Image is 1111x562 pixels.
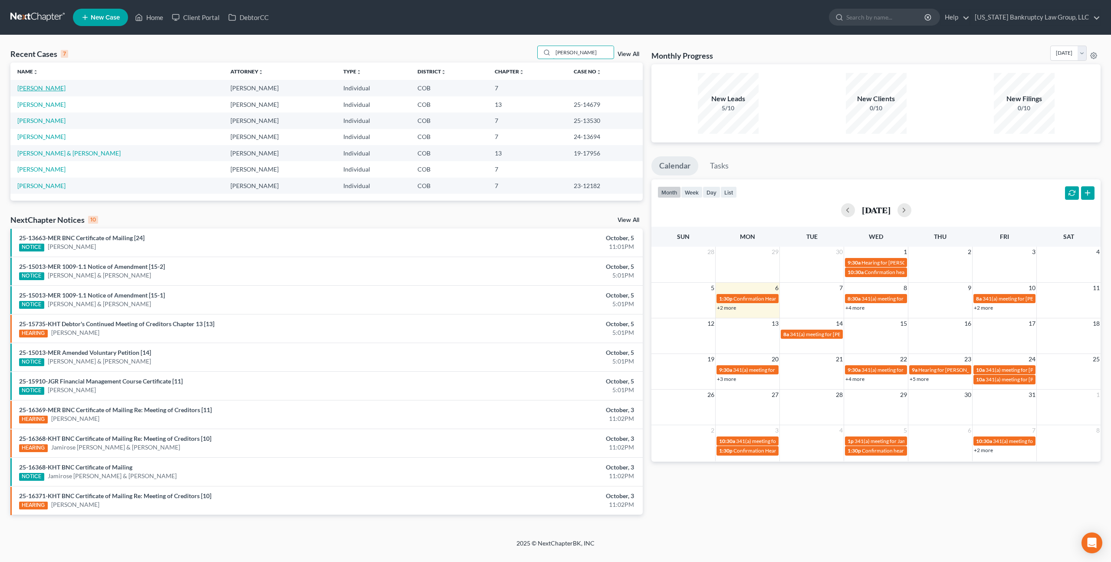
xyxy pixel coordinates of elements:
span: 18 [1092,318,1101,329]
a: 25-13663-MER BNC Certificate of Mailing [24] [19,234,145,241]
span: New Case [91,14,120,21]
a: Jamirose [PERSON_NAME] & [PERSON_NAME] [48,472,177,480]
span: 341(a) meeting for [PERSON_NAME] [733,367,817,373]
a: Tasks [702,156,736,175]
span: Confirmation hearing for [PERSON_NAME] [864,269,963,275]
span: 2 [710,425,715,436]
span: 3 [1031,247,1036,257]
div: 5:01PM [435,386,634,394]
span: 10:30a [976,438,992,444]
a: [PERSON_NAME] [51,414,99,423]
span: Wed [869,233,883,240]
span: 10:30a [719,438,735,444]
div: 11:01PM [435,242,634,251]
span: 17 [1028,318,1036,329]
span: 1:30p [719,447,733,454]
div: October, 3 [435,492,634,500]
span: Confirmation Hearing for [PERSON_NAME] [733,295,833,302]
a: 25-15013-MER 1009-1.1 Notice of Amendment [15-1] [19,291,165,299]
i: unfold_more [441,69,446,75]
div: New Leads [698,94,759,104]
td: 7 [488,112,567,129]
a: +2 more [717,304,736,311]
td: 23-12182 [567,178,643,194]
td: Individual [336,129,411,145]
div: 11:02PM [435,443,634,452]
span: 26 [707,390,715,400]
div: 5:01PM [435,357,634,366]
span: 341(a) meeting for Jamirose [PERSON_NAME] & [PERSON_NAME] [855,438,1006,444]
div: NOTICE [19,272,44,280]
a: Calendar [651,156,698,175]
a: [PERSON_NAME] [51,500,99,509]
div: NOTICE [19,244,44,251]
span: 10 [1028,283,1036,293]
a: Districtunfold_more [417,68,446,75]
span: 8:30a [848,295,861,302]
a: [PERSON_NAME] [48,242,96,251]
div: October, 5 [435,377,634,386]
span: 341(a) meeting for [PERSON_NAME] [983,295,1066,302]
div: NOTICE [19,387,44,395]
button: week [681,186,703,198]
td: 13 [488,96,567,112]
button: list [720,186,737,198]
span: 29 [899,390,908,400]
td: Individual [336,96,411,112]
span: Confirmation hearing for [PERSON_NAME] [862,447,960,454]
a: [PERSON_NAME] & [PERSON_NAME] [17,149,121,157]
a: Case Nounfold_more [574,68,602,75]
div: HEARING [19,330,48,337]
span: 9a [912,367,917,373]
span: 28 [707,247,715,257]
a: Nameunfold_more [17,68,38,75]
div: 11:02PM [435,472,634,480]
a: [PERSON_NAME] [17,84,66,92]
td: 25-14679 [567,96,643,112]
span: 21 [835,354,844,364]
span: 341(a) meeting for [PERSON_NAME] [993,438,1077,444]
span: 341(a) meeting for [PERSON_NAME] [790,331,874,337]
span: 30 [963,390,972,400]
span: Confirmation Hearing for [PERSON_NAME] [733,447,833,454]
td: Individual [336,145,411,161]
a: Attorneyunfold_more [230,68,263,75]
a: [PERSON_NAME] [51,328,99,337]
span: 341(a) meeting for [PERSON_NAME] [736,438,820,444]
a: Chapterunfold_more [495,68,524,75]
span: 13 [771,318,779,329]
span: 341(a) meeting for [PERSON_NAME] [986,367,1069,373]
div: Recent Cases [10,49,68,59]
span: 4 [1095,247,1101,257]
input: Search by name... [553,46,614,59]
div: October, 5 [435,262,634,271]
span: Hearing for [PERSON_NAME] [861,259,929,266]
div: HEARING [19,502,48,509]
div: 5:01PM [435,328,634,337]
button: month [657,186,681,198]
td: COB [411,145,488,161]
span: 23 [963,354,972,364]
i: unfold_more [519,69,524,75]
span: Mon [740,233,755,240]
div: NOTICE [19,473,44,481]
span: 4 [838,425,844,436]
div: Open Intercom Messenger [1081,532,1102,553]
div: 5:01PM [435,300,634,308]
a: View All [618,51,639,57]
span: 9:30a [848,259,861,266]
div: October, 3 [435,434,634,443]
div: October, 5 [435,320,634,328]
span: 1p [848,438,854,444]
span: 30 [835,247,844,257]
div: NOTICE [19,358,44,366]
span: 11 [1092,283,1101,293]
div: October, 5 [435,348,634,357]
td: 13 [488,145,567,161]
a: [PERSON_NAME] [17,165,66,173]
span: 10a [976,376,985,383]
div: HEARING [19,416,48,423]
span: 5 [710,283,715,293]
a: 25-15910-JGR Financial Management Course Certificate [11] [19,377,183,385]
td: 7 [488,129,567,145]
